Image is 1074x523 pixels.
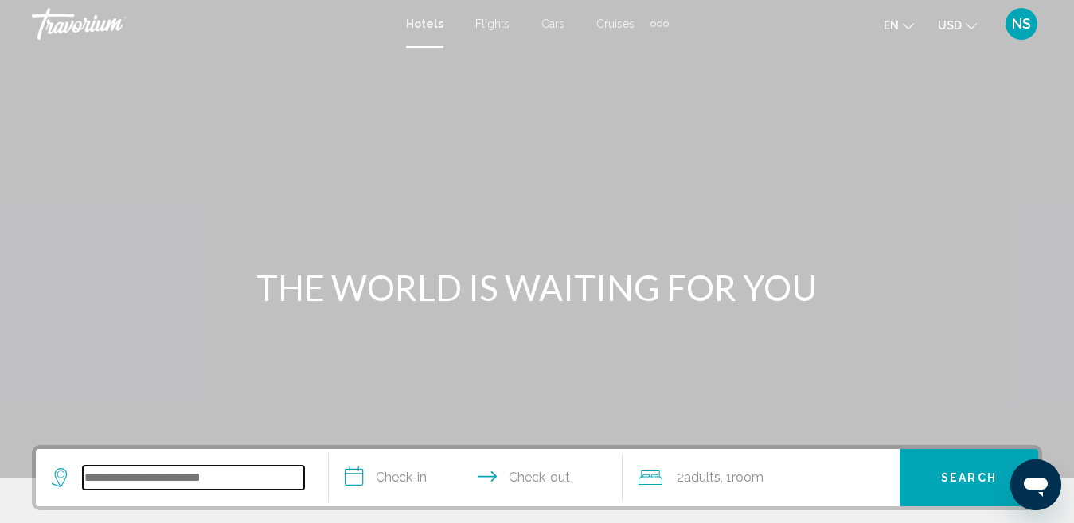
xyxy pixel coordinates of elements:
button: Change currency [938,14,977,37]
span: Room [732,470,764,485]
a: Travorium [32,8,390,40]
iframe: Button to launch messaging window [1010,459,1061,510]
button: Change language [884,14,914,37]
div: Search widget [36,449,1038,506]
a: Flights [475,18,510,30]
span: NS [1012,16,1031,32]
button: Check in and out dates [329,449,622,506]
span: Search [941,472,997,485]
span: en [884,19,899,32]
button: Travelers: 2 adults, 0 children [623,449,900,506]
span: , 1 [721,466,764,489]
a: Cruises [596,18,635,30]
button: Search [900,449,1038,506]
span: Adults [684,470,721,485]
span: USD [938,19,962,32]
a: Hotels [406,18,443,30]
button: Extra navigation items [650,11,669,37]
span: 2 [677,466,721,489]
a: Cars [541,18,564,30]
h1: THE WORLD IS WAITING FOR YOU [239,267,836,308]
button: User Menu [1001,7,1042,41]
